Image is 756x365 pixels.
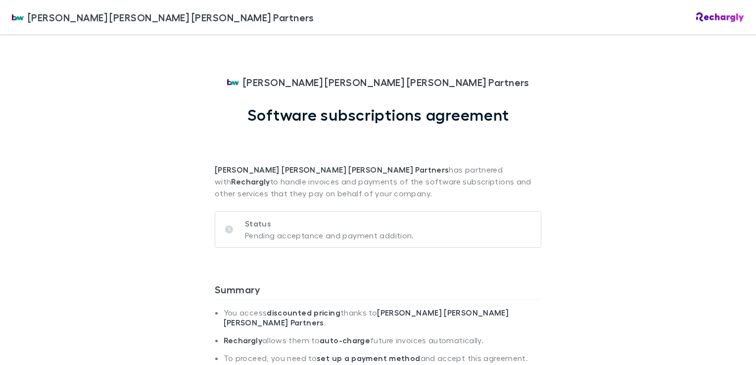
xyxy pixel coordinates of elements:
[247,105,509,124] h1: Software subscriptions agreement
[227,76,239,88] img: Brewster Walsh Waters Partners's Logo
[224,335,262,345] strong: Rechargly
[320,335,370,345] strong: auto-charge
[28,10,314,25] span: [PERSON_NAME] [PERSON_NAME] [PERSON_NAME] Partners
[215,165,449,175] strong: [PERSON_NAME] [PERSON_NAME] [PERSON_NAME] Partners
[224,308,509,327] strong: [PERSON_NAME] [PERSON_NAME] [PERSON_NAME] Partners
[215,124,541,199] p: has partnered with to handle invoices and payments of the software subscriptions and other servic...
[696,12,744,22] img: Rechargly Logo
[245,218,414,229] p: Status
[215,283,541,299] h3: Summary
[245,229,414,241] p: Pending acceptance and payment addition.
[243,75,529,90] span: [PERSON_NAME] [PERSON_NAME] [PERSON_NAME] Partners
[231,177,270,186] strong: Rechargly
[317,353,420,363] strong: set up a payment method
[224,308,541,335] li: You access thanks to .
[267,308,340,318] strong: discounted pricing
[12,11,24,23] img: Brewster Walsh Waters Partners's Logo
[224,335,541,353] li: allows them to future invoices automatically.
